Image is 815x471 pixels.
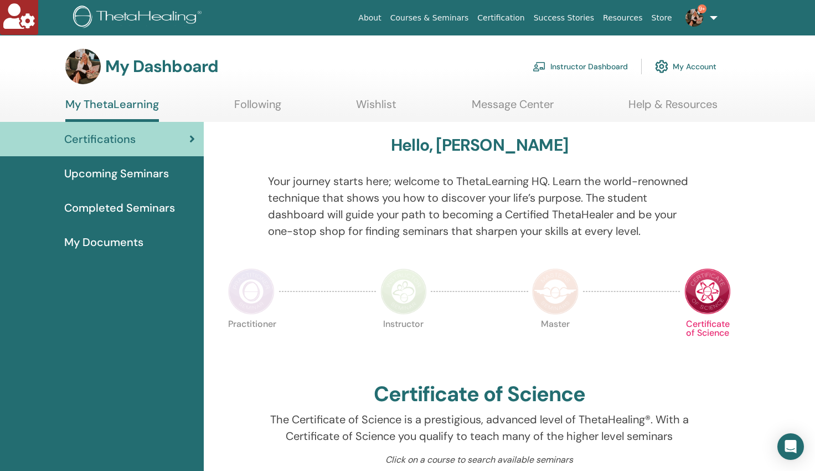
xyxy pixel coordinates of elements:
img: logo.png [73,6,205,30]
a: Courses & Seminars [386,8,473,28]
img: chalkboard-teacher.svg [533,62,546,71]
a: Wishlist [356,98,396,119]
p: Master [532,320,579,366]
a: Success Stories [529,8,599,28]
p: Instructor [380,320,427,366]
a: Resources [599,8,647,28]
a: Message Center [472,98,554,119]
h3: Hello, [PERSON_NAME] [391,135,568,155]
h2: Certificate of Science [374,382,585,407]
a: Help & Resources [628,98,718,119]
a: Instructor Dashboard [533,54,628,79]
p: Certificate of Science [684,320,731,366]
p: The Certificate of Science is a prestigious, advanced level of ThetaHealing®. With a Certificate ... [268,411,692,444]
p: Practitioner [228,320,275,366]
div: Open Intercom Messenger [777,433,804,460]
img: Master [532,268,579,315]
img: default.jpg [685,9,703,27]
img: cog.svg [655,57,668,76]
p: Your journey starts here; welcome to ThetaLearning HQ. Learn the world-renowned technique that sh... [268,173,692,239]
h3: My Dashboard [105,57,218,76]
a: My ThetaLearning [65,98,159,122]
span: Upcoming Seminars [64,165,169,182]
a: Store [647,8,677,28]
p: Click on a course to search available seminars [268,453,692,467]
a: Certification [473,8,529,28]
span: 9+ [698,4,706,13]
a: About [354,8,385,28]
img: Practitioner [228,268,275,315]
span: Certifications [64,131,136,147]
a: My Account [655,54,716,79]
img: Certificate of Science [684,268,731,315]
span: My Documents [64,234,143,250]
img: Instructor [380,268,427,315]
a: Following [234,98,281,119]
span: Completed Seminars [64,199,175,216]
img: default.jpg [65,49,101,84]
